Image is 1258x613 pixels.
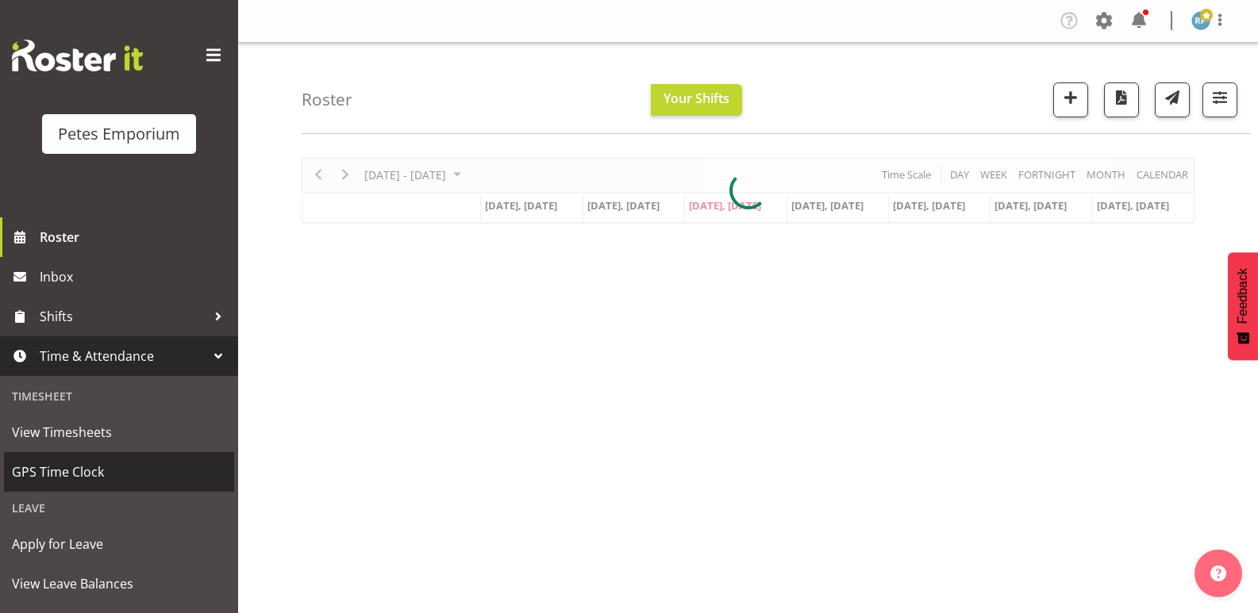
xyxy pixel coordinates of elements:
img: help-xxl-2.png [1210,565,1226,581]
button: Filter Shifts [1202,82,1237,117]
span: Inbox [40,265,230,289]
button: Your Shifts [651,84,742,116]
span: GPS Time Clock [12,460,226,484]
a: View Leave Balances [4,564,234,603]
div: Timesheet [4,380,234,412]
button: Feedback - Show survey [1228,252,1258,360]
img: Rosterit website logo [12,40,143,71]
button: Send a list of all shifts for the selected filtered period to all rostered employees. [1155,82,1190,117]
h4: Roster [302,90,352,109]
span: Feedback [1236,268,1250,324]
span: View Timesheets [12,420,226,444]
span: Your Shifts [664,90,729,107]
div: Leave [4,492,234,524]
div: Petes Emporium [58,122,180,146]
a: View Timesheets [4,412,234,452]
a: GPS Time Clock [4,452,234,492]
button: Download a PDF of the roster according to the set date range. [1104,82,1139,117]
a: Apply for Leave [4,524,234,564]
button: Add a new shift [1053,82,1088,117]
span: Time & Attendance [40,344,206,368]
img: reina-puketapu721.jpg [1191,11,1210,30]
span: View Leave Balances [12,572,226,596]
span: Roster [40,225,230,249]
span: Apply for Leave [12,532,226,556]
span: Shifts [40,305,206,328]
